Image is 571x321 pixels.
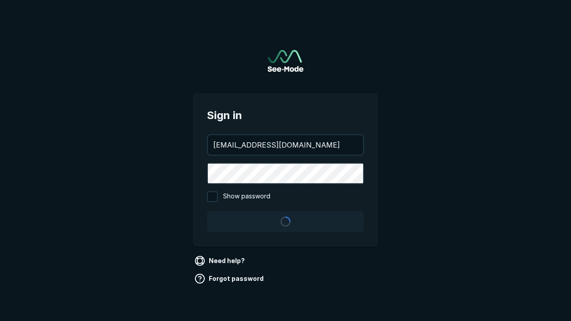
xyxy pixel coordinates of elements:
span: Sign in [207,107,364,123]
a: Forgot password [193,272,267,286]
a: Need help? [193,254,248,268]
a: Go to sign in [268,50,303,72]
img: See-Mode Logo [268,50,303,72]
span: Show password [223,191,270,202]
input: your@email.com [208,135,363,155]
